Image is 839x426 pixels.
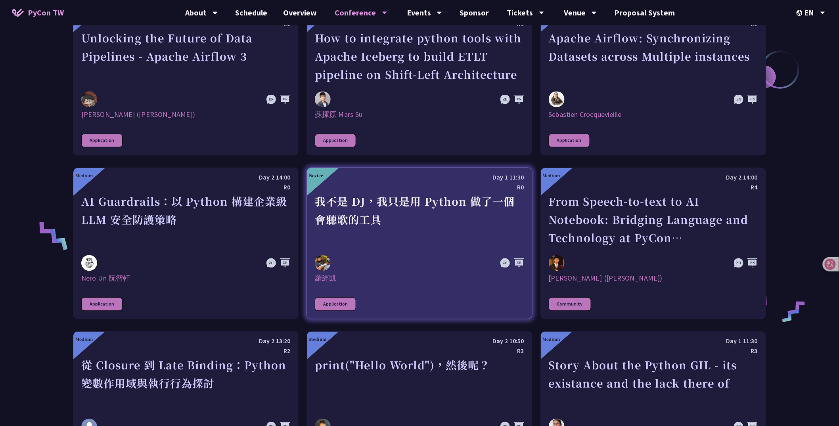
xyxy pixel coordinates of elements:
div: 從 Closure 到 Late Binding：Python 變數作用域與執行行為探討 [81,356,290,411]
div: R0 [81,183,290,193]
div: R2 [81,346,290,356]
div: Application [315,134,356,147]
div: Story About the Python GIL - its existance and the lack there of [549,356,758,411]
div: Community [549,298,591,311]
div: Apache Airflow: Synchronizing Datasets across Multiple instances [549,29,758,84]
div: [PERSON_NAME] ([PERSON_NAME]) [549,274,758,283]
span: PyCon TW [28,7,64,19]
a: Medium Day 2 14:00 R0 AI Guardrails：以 Python 構建企業級 LLM 安全防護策略 Nero Un 阮智軒 Nero Un 阮智軒 Application [73,168,299,319]
div: R3 [315,346,524,356]
div: 我不是 DJ，我只是用 Python 做了一個會聽歌的工具 [315,193,524,247]
img: 羅經凱 [315,255,331,271]
div: R4 [549,183,758,193]
div: Medium [543,173,560,179]
img: Sebastien Crocquevieille [549,92,565,107]
div: Day 1 11:30 [549,336,758,346]
div: Application [81,298,123,311]
div: Medium [309,336,326,342]
a: Novice Day 1 11:30 R0 我不是 DJ，我只是用 Python 做了一個會聽歌的工具 羅經凱 羅經凱 Application [306,168,532,319]
img: Locale Icon [797,10,805,16]
div: Day 2 14:00 [81,173,290,183]
div: Sebastien Crocquevieille [549,110,758,120]
div: Medium [75,173,93,179]
div: Medium [543,336,560,342]
div: How to integrate python tools with Apache Iceberg to build ETLT pipeline on Shift-Left Architecture [315,29,524,84]
img: 蘇揮原 Mars Su [315,92,331,107]
a: Medium Day 1 14:00 R1 Apache Airflow: Synchronizing Datasets across Multiple instances Sebastien ... [540,4,766,156]
div: 蘇揮原 Mars Su [315,110,524,120]
a: Medium Day 2 14:00 R4 From Speech-to-text to AI Notebook: Bridging Language and Technology at PyC... [540,168,766,319]
div: R3 [549,346,758,356]
div: Novice [309,173,323,179]
img: 李昱勳 (Yu-Hsun Lee) [549,255,565,271]
img: Nero Un 阮智軒 [81,255,97,271]
div: R0 [315,183,524,193]
div: Day 1 11:30 [315,173,524,183]
div: Application [81,134,123,147]
a: Medium Day 1 13:20 R1 Unlocking the Future of Data Pipelines - Apache Airflow 3 李唯 (Wei Lee) [PER... [73,4,299,156]
div: Day 2 13:20 [81,336,290,346]
div: Application [549,134,590,147]
div: Day 2 14:00 [549,173,758,183]
div: Unlocking the Future of Data Pipelines - Apache Airflow 3 [81,29,290,84]
div: Day 2 10:50 [315,336,524,346]
img: Home icon of PyCon TW 2025 [12,9,24,17]
div: [PERSON_NAME] ([PERSON_NAME]) [81,110,290,120]
a: PyCon TW [4,3,72,23]
div: 羅經凱 [315,274,524,283]
div: From Speech-to-text to AI Notebook: Bridging Language and Technology at PyCon [GEOGRAPHIC_DATA] [549,193,758,247]
a: Medium Day 2 10:50 R1 How to integrate python tools with Apache Iceberg to build ETLT pipeline on... [306,4,532,156]
div: Nero Un 阮智軒 [81,274,290,283]
div: Application [315,298,356,311]
div: print("Hello World")，然後呢？ [315,356,524,411]
img: 李唯 (Wei Lee) [81,92,97,107]
div: Medium [75,336,93,342]
div: AI Guardrails：以 Python 構建企業級 LLM 安全防護策略 [81,193,290,247]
